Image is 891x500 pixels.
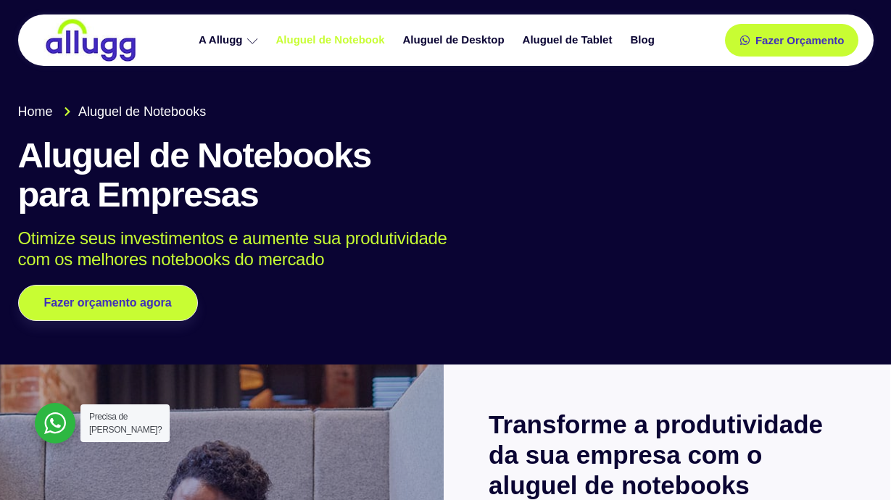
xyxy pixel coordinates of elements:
[89,412,162,435] span: Precisa de [PERSON_NAME]?
[269,28,396,53] a: Aluguel de Notebook
[75,102,206,122] span: Aluguel de Notebooks
[725,24,859,57] a: Fazer Orçamento
[396,28,515,53] a: Aluguel de Desktop
[18,228,853,270] p: Otimize seus investimentos e aumente sua produtividade com os melhores notebooks do mercado
[18,136,874,214] h1: Aluguel de Notebooks para Empresas
[515,28,623,53] a: Aluguel de Tablet
[44,297,172,309] span: Fazer orçamento agora
[623,28,665,53] a: Blog
[43,18,138,62] img: locação de TI é Allugg
[191,28,269,53] a: A Allugg
[755,35,845,46] span: Fazer Orçamento
[18,285,198,321] a: Fazer orçamento agora
[18,102,53,122] span: Home
[819,430,891,500] iframe: Chat Widget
